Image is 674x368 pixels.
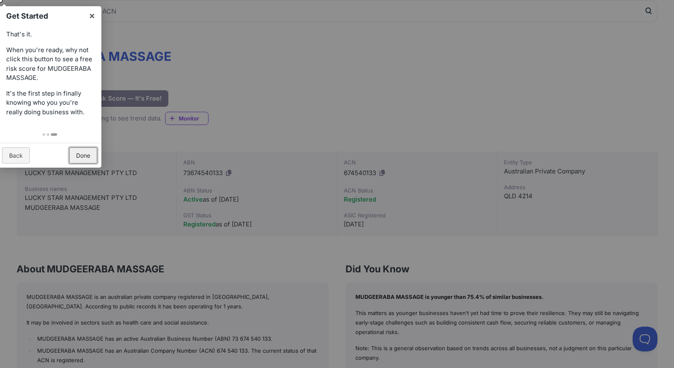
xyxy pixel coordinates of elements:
[69,147,97,164] a: Done
[6,10,84,22] h1: Get Started
[6,30,93,39] p: That's it.
[6,89,93,117] p: It's the first step in finally knowing who you you're really doing business with.
[6,46,93,83] p: When you're ready, why not click this button to see a free risk score for MUDGEERABA MASSAGE.
[83,6,101,25] a: ×
[2,147,30,164] a: Back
